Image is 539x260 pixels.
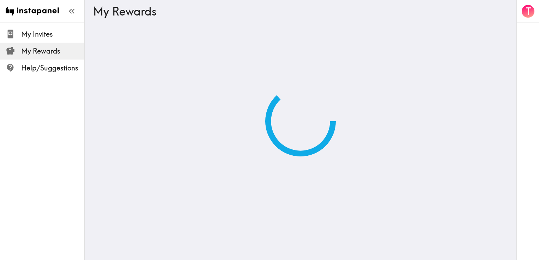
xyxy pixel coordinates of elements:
[521,4,535,18] button: T
[21,46,84,56] span: My Rewards
[93,5,502,18] h3: My Rewards
[21,63,84,73] span: Help/Suggestions
[21,29,84,39] span: My Invites
[526,5,531,18] span: T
